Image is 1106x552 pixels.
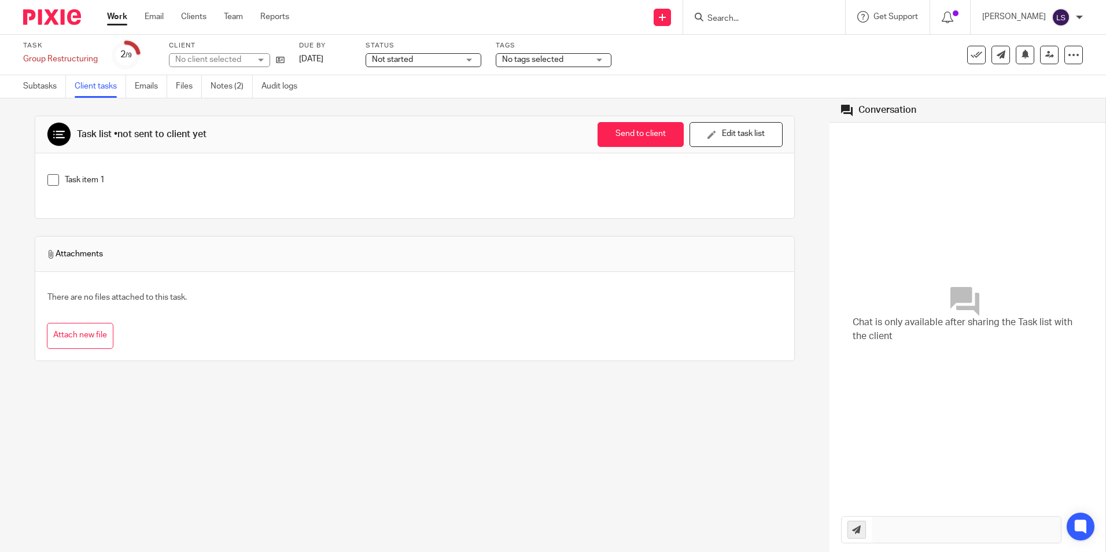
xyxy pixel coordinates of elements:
div: 2 [120,48,132,61]
div: No client selected [175,54,250,65]
img: svg%3E [1052,8,1070,27]
button: Attach new file [47,323,113,349]
a: Clients [181,11,207,23]
a: Notes (2) [211,75,253,98]
label: Tags [496,41,611,50]
span: Chat is only available after sharing the Task list with the client [853,316,1082,343]
div: Task list • [77,128,207,141]
a: Email [145,11,164,23]
a: Subtasks [23,75,66,98]
a: Reports [260,11,289,23]
span: Not started [372,56,413,64]
span: Get Support [873,13,918,21]
a: Client tasks [75,75,126,98]
div: Conversation [858,104,916,116]
p: Task item 1 [65,174,783,186]
button: Send to client [598,122,684,147]
a: Team [224,11,243,23]
label: Due by [299,41,351,50]
label: Client [169,41,285,50]
div: Group Restructuring [23,53,98,65]
label: Status [366,41,481,50]
span: [DATE] [299,55,323,63]
span: Attachments [47,248,103,260]
a: Files [176,75,202,98]
a: Work [107,11,127,23]
a: Emails [135,75,167,98]
span: There are no files attached to this task. [47,293,187,301]
input: Search [706,14,810,24]
img: Pixie [23,9,81,25]
span: No tags selected [502,56,563,64]
span: not sent to client yet [117,130,207,139]
label: Task [23,41,98,50]
a: Audit logs [261,75,306,98]
p: [PERSON_NAME] [982,11,1046,23]
button: Edit task list [690,122,783,147]
small: /9 [126,52,132,58]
